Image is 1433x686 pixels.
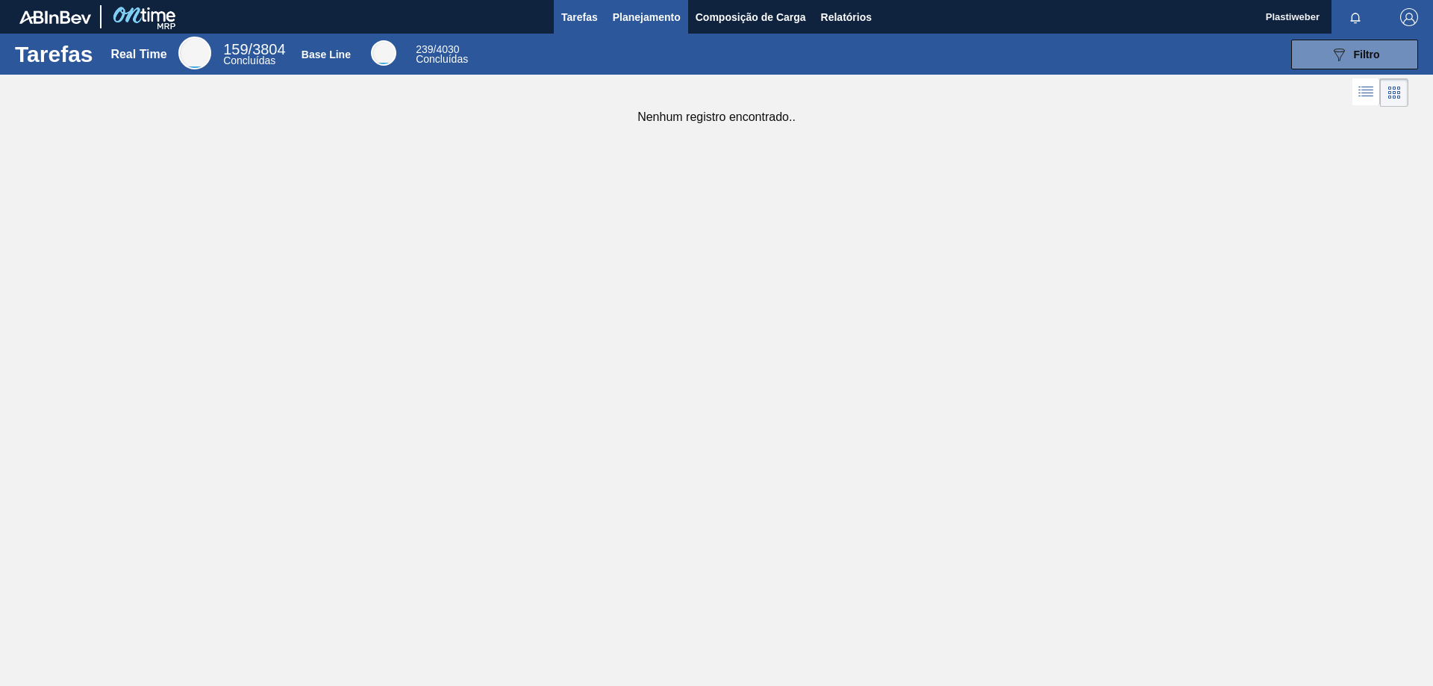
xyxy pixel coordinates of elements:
span: Composição de Carga [696,8,806,26]
h1: Tarefas [15,46,93,63]
span: / 3804 [223,41,285,57]
div: Base Line [416,45,468,64]
div: Real Time [110,48,166,61]
span: Filtro [1354,49,1380,60]
span: Concluídas [223,54,275,66]
button: Filtro [1291,40,1418,69]
img: TNhmsLtSVTkK8tSr43FrP2fwEKptu5GPRR3wAAAABJRU5ErkJggg== [19,10,91,24]
span: / 4030 [416,43,459,55]
span: Planejamento [613,8,681,26]
div: Real Time [223,43,285,66]
span: Tarefas [561,8,598,26]
div: Visão em Cards [1380,78,1408,107]
div: Base Line [371,40,396,66]
span: 239 [416,43,433,55]
div: Real Time [178,37,211,69]
span: Relatórios [821,8,872,26]
button: Notificações [1331,7,1379,28]
span: 159 [223,41,248,57]
span: Concluídas [416,53,468,65]
img: Logout [1400,8,1418,26]
div: Visão em Lista [1352,78,1380,107]
div: Base Line [302,49,351,60]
